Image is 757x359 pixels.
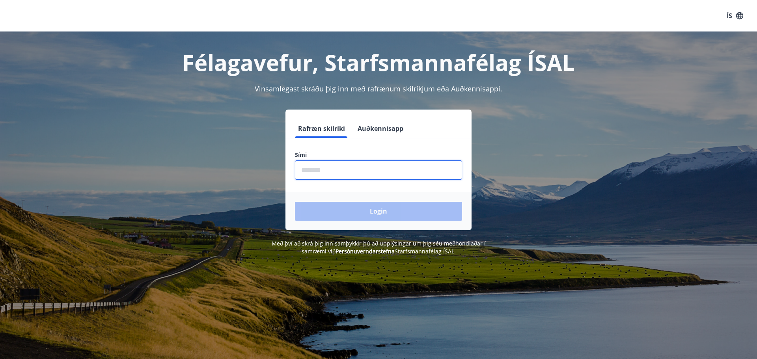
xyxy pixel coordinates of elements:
[354,119,406,138] button: Auðkennisapp
[104,47,653,77] h1: Félagavefur, Starfsmannafélag ÍSAL
[272,240,486,255] span: Með því að skrá þig inn samþykkir þú að upplýsingar um þig séu meðhöndlaðar í samræmi við Starfsm...
[722,9,748,23] button: ÍS
[255,84,502,93] span: Vinsamlegast skráðu þig inn með rafrænum skilríkjum eða Auðkennisappi.
[295,119,348,138] button: Rafræn skilríki
[295,151,462,159] label: Sími
[336,247,395,255] a: Persónuverndarstefna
